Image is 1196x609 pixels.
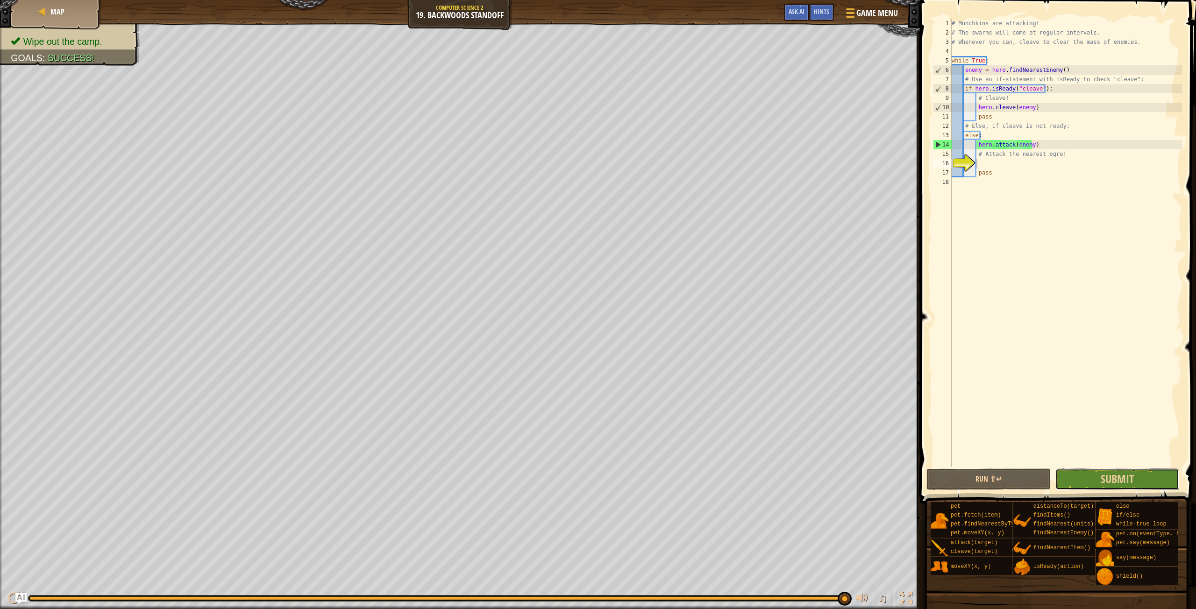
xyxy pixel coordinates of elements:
button: Toggle fullscreen [897,590,915,609]
button: Ask AI [15,593,27,604]
img: portrait.png [1096,568,1114,586]
span: findItems() [1033,512,1070,518]
span: Submit [1101,471,1134,486]
span: pet [951,503,961,510]
span: shield() [1116,573,1143,580]
span: pet.moveXY(x, y) [951,530,1004,536]
div: 6 [933,65,952,75]
div: 14 [933,140,952,149]
div: 8 [933,84,952,93]
div: 4 [933,47,952,56]
img: portrait.png [931,512,948,530]
li: Wipe out the camp. [11,35,130,48]
a: Map [48,7,64,17]
span: : [43,53,48,63]
img: portrait.png [1096,531,1114,548]
div: 1 [933,19,952,28]
div: 17 [933,168,952,177]
span: pet.fetch(item) [951,512,1001,518]
span: findNearestEnemy() [1033,530,1094,536]
span: Wipe out the camp. [23,36,102,47]
span: while-true loop [1116,521,1167,527]
img: portrait.png [1013,539,1031,557]
button: Submit [1055,469,1179,490]
div: 16 [933,159,952,168]
div: 12 [933,121,952,131]
button: Run ⇧↵ [926,469,1050,490]
span: if/else [1116,512,1139,518]
span: ♫ [878,591,887,605]
img: portrait.png [1096,508,1114,525]
span: cleave(target) [951,548,998,555]
div: 11 [933,112,952,121]
button: Ctrl + P: Play [5,590,23,609]
div: 7 [933,75,952,84]
img: portrait.png [1013,558,1031,576]
div: 13 [933,131,952,140]
span: Map [50,7,64,17]
div: 3 [933,37,952,47]
span: moveXY(x, y) [951,563,991,570]
div: 9 [933,93,952,103]
span: Hints [814,7,829,16]
div: 2 [933,28,952,37]
img: portrait.png [1013,512,1031,530]
span: distanceTo(target) [1033,503,1094,510]
span: say(message) [1116,554,1156,561]
span: findNearestItem() [1033,545,1090,551]
div: 18 [933,177,952,187]
span: isReady(action) [1033,563,1084,570]
span: else [1116,503,1130,510]
img: portrait.png [1096,549,1114,567]
button: Adjust volume [853,590,871,609]
span: findNearest(units) [1033,521,1094,527]
span: Goals [11,53,43,63]
img: portrait.png [931,539,948,557]
button: ♫ [876,590,892,609]
span: Game Menu [856,7,898,19]
button: Ask AI [784,4,809,21]
div: 15 [933,149,952,159]
span: Success! [48,53,94,63]
span: attack(target) [951,539,998,546]
span: pet.findNearestByType(type) [951,521,1041,527]
div: 10 [933,103,952,112]
div: 5 [933,56,952,65]
button: Game Menu [839,4,904,26]
span: pet.say(message) [1116,539,1170,546]
img: portrait.png [931,558,948,576]
span: Ask AI [789,7,804,16]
